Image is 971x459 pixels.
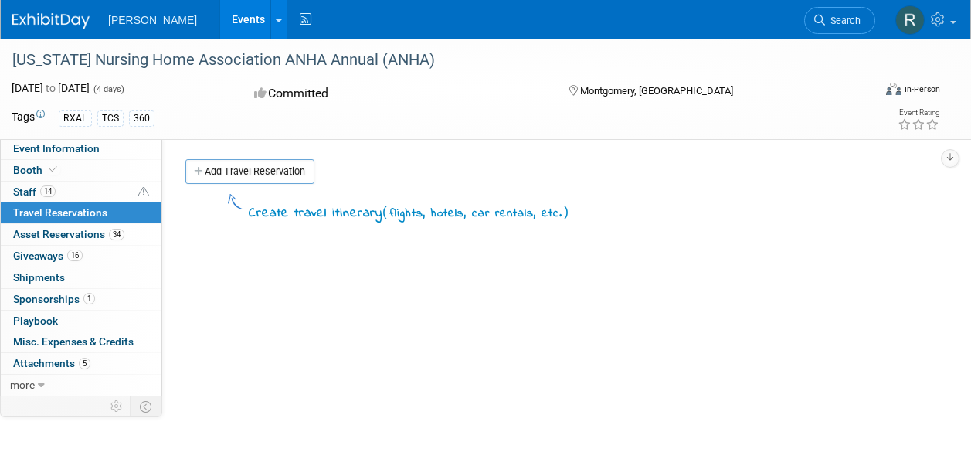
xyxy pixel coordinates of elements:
[92,84,124,94] span: (4 days)
[7,46,861,74] div: [US_STATE] Nursing Home Association ANHA Annual (ANHA)
[67,250,83,261] span: 16
[59,110,92,127] div: RXAL
[249,202,569,223] div: Create travel itinerary
[108,14,197,26] span: [PERSON_NAME]
[804,7,875,34] a: Search
[13,335,134,348] span: Misc. Expenses & Credits
[886,83,901,95] img: Format-Inperson.png
[1,202,161,223] a: Travel Reservations
[250,80,544,107] div: Committed
[1,375,161,396] a: more
[12,109,45,127] td: Tags
[1,160,161,181] a: Booth
[43,82,58,94] span: to
[138,185,149,199] span: Potential Scheduling Conflict -- at least one attendee is tagged in another overlapping event.
[13,293,95,305] span: Sponsorships
[10,379,35,391] span: more
[1,267,161,288] a: Shipments
[12,82,90,94] span: [DATE] [DATE]
[1,182,161,202] a: Staff14
[13,314,58,327] span: Playbook
[1,289,161,310] a: Sponsorships1
[40,185,56,197] span: 14
[13,271,65,284] span: Shipments
[904,83,940,95] div: In-Person
[1,224,161,245] a: Asset Reservations34
[83,293,95,304] span: 1
[79,358,90,369] span: 5
[13,164,60,176] span: Booth
[1,138,161,159] a: Event Information
[1,246,161,267] a: Giveaways16
[1,331,161,352] a: Misc. Expenses & Credits
[1,311,161,331] a: Playbook
[131,396,162,416] td: Toggle Event Tabs
[185,159,314,184] a: Add Travel Reservation
[382,204,389,219] span: (
[13,357,90,369] span: Attachments
[109,229,124,240] span: 34
[825,15,861,26] span: Search
[1,353,161,374] a: Attachments5
[389,205,562,222] span: flights, hotels, car rentals, etc.
[13,206,107,219] span: Travel Reservations
[898,109,939,117] div: Event Rating
[13,142,100,155] span: Event Information
[13,250,83,262] span: Giveaways
[13,185,56,198] span: Staff
[580,85,733,97] span: Montgomery, [GEOGRAPHIC_DATA]
[104,396,131,416] td: Personalize Event Tab Strip
[805,80,940,104] div: Event Format
[49,165,57,174] i: Booth reservation complete
[562,204,569,219] span: )
[97,110,124,127] div: TCS
[129,110,154,127] div: 360
[895,5,925,35] img: Rick Deloney
[13,228,124,240] span: Asset Reservations
[12,13,90,29] img: ExhibitDay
